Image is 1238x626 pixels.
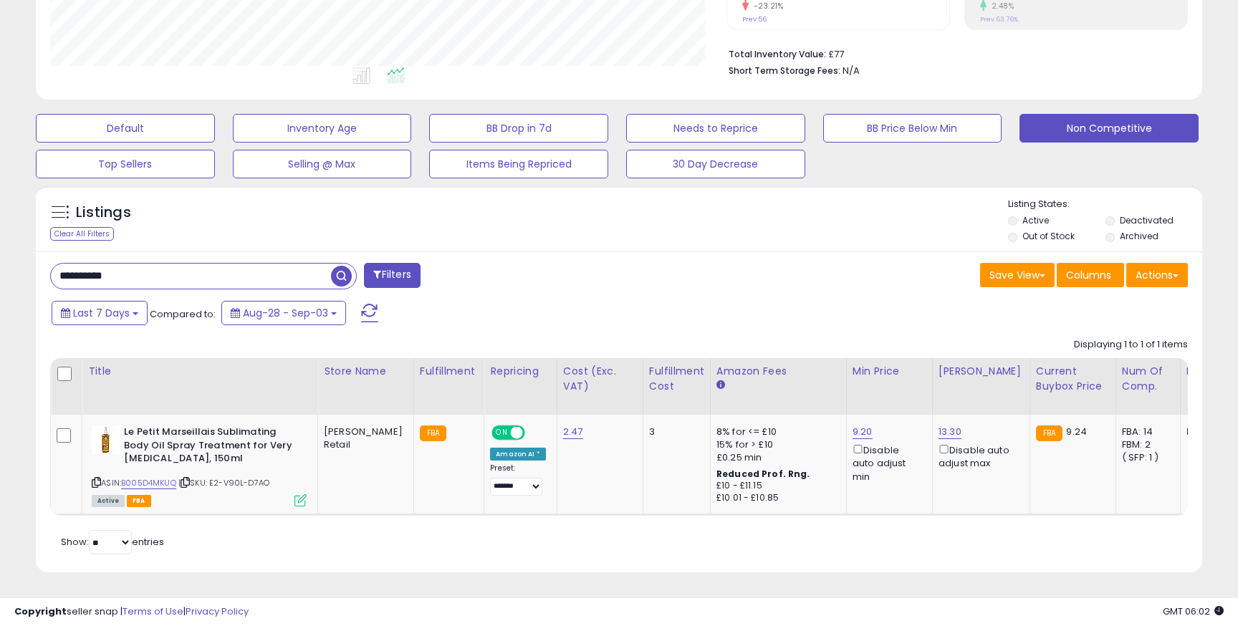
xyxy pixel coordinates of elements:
[716,364,840,379] div: Amazon Fees
[649,425,699,438] div: 3
[92,425,307,505] div: ASIN:
[221,301,346,325] button: Aug-28 - Sep-03
[987,1,1014,11] small: 2.48%
[186,605,249,618] a: Privacy Policy
[1122,425,1169,438] div: FBA: 14
[1019,114,1199,143] button: Non Competitive
[1163,605,1224,618] span: 2025-09-11 06:02 GMT
[493,427,511,439] span: ON
[1126,263,1188,287] button: Actions
[420,364,478,379] div: Fulfillment
[649,364,704,394] div: Fulfillment Cost
[716,492,835,504] div: £10.01 - £10.85
[1074,338,1188,352] div: Displaying 1 to 1 of 1 items
[1036,364,1110,394] div: Current Buybox Price
[716,379,725,392] small: Amazon Fees.
[563,425,583,439] a: 2.47
[626,114,805,143] button: Needs to Reprice
[1036,425,1062,441] small: FBA
[1122,364,1174,394] div: Num of Comp.
[52,301,148,325] button: Last 7 Days
[123,605,183,618] a: Terms of Use
[749,1,784,11] small: -23.21%
[1120,214,1174,226] label: Deactivated
[324,364,408,379] div: Store Name
[853,425,873,439] a: 9.20
[233,150,412,178] button: Selling @ Max
[1022,230,1075,242] label: Out of Stock
[626,150,805,178] button: 30 Day Decrease
[1122,438,1169,451] div: FBM: 2
[14,605,67,618] strong: Copyright
[716,438,835,451] div: 15% for > £10
[76,203,131,223] h5: Listings
[563,364,637,394] div: Cost (Exc. VAT)
[14,605,249,619] div: seller snap | |
[823,114,1002,143] button: BB Price Below Min
[1120,230,1158,242] label: Archived
[716,480,835,492] div: £10 - £11.15
[61,535,164,549] span: Show: entries
[490,463,546,496] div: Preset:
[92,425,120,454] img: 41tp+ZF24vL._SL40_.jpg
[1057,263,1124,287] button: Columns
[729,64,840,77] b: Short Term Storage Fees:
[429,114,608,143] button: BB Drop in 7d
[843,64,860,77] span: N/A
[716,468,810,480] b: Reduced Prof. Rng.
[124,425,298,469] b: Le Petit Marseillais Sublimating Body Oil Spray Treatment for Very [MEDICAL_DATA], 150ml
[742,15,767,24] small: Prev: 56
[1122,451,1169,464] div: ( SFP: 1 )
[36,150,215,178] button: Top Sellers
[1066,425,1087,438] span: 9.24
[73,306,130,320] span: Last 7 Days
[324,425,403,451] div: [PERSON_NAME] Retail
[420,425,446,441] small: FBA
[716,451,835,464] div: £0.25 min
[980,15,1018,24] small: Prev: 63.76%
[127,495,151,507] span: FBA
[980,263,1055,287] button: Save View
[939,442,1019,470] div: Disable auto adjust max
[729,48,826,60] b: Total Inventory Value:
[853,364,926,379] div: Min Price
[178,477,269,488] span: | SKU: E2-V90L-D7AO
[121,477,176,489] a: B005D4MKUQ
[490,448,546,461] div: Amazon AI *
[233,114,412,143] button: Inventory Age
[939,364,1024,379] div: [PERSON_NAME]
[364,263,420,288] button: Filters
[490,364,551,379] div: Repricing
[523,427,546,439] span: OFF
[1066,268,1111,282] span: Columns
[1008,198,1201,211] p: Listing States:
[853,442,921,483] div: Disable auto adjust min
[716,425,835,438] div: 8% for <= £10
[1022,214,1049,226] label: Active
[88,364,312,379] div: Title
[729,44,1177,62] li: £77
[50,227,114,241] div: Clear All Filters
[939,425,961,439] a: 13.30
[150,307,216,321] span: Compared to:
[243,306,328,320] span: Aug-28 - Sep-03
[429,150,608,178] button: Items Being Repriced
[92,495,125,507] span: All listings currently available for purchase on Amazon
[36,114,215,143] button: Default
